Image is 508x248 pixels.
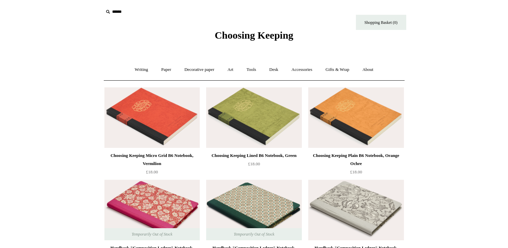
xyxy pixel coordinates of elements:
[308,180,404,240] img: Hardback "Composition Ledger" Notebook, Zodiac
[206,180,302,240] img: Hardback "Composition Ledger" Notebook, Floral Tile
[206,152,302,179] a: Choosing Keeping Lined B6 Notebook, Green £18.00
[104,152,200,179] a: Choosing Keeping Micro Grid B6 Notebook, Vermilion £18.00
[308,87,404,148] img: Choosing Keeping Plain B6 Notebook, Orange Ochre
[222,61,239,79] a: Art
[208,152,300,160] div: Choosing Keeping Lined B6 Notebook, Green
[310,152,402,168] div: Choosing Keeping Plain B6 Notebook, Orange Ochre
[356,15,406,30] a: Shopping Basket (0)
[206,87,302,148] img: Choosing Keeping Lined B6 Notebook, Green
[356,61,379,79] a: About
[227,228,281,240] span: Temporarily Out of Stock
[240,61,262,79] a: Tools
[215,35,293,40] a: Choosing Keeping
[308,180,404,240] a: Hardback "Composition Ledger" Notebook, Zodiac Hardback "Composition Ledger" Notebook, Zodiac
[319,61,355,79] a: Gifts & Wrap
[215,30,293,41] span: Choosing Keeping
[146,169,158,174] span: £18.00
[308,152,404,179] a: Choosing Keeping Plain B6 Notebook, Orange Ochre £18.00
[129,61,154,79] a: Writing
[178,61,220,79] a: Decorative paper
[155,61,177,79] a: Paper
[104,180,200,240] a: Hardback "Composition Ledger" Notebook, Post-War Floral Hardback "Composition Ledger" Notebook, P...
[308,87,404,148] a: Choosing Keeping Plain B6 Notebook, Orange Ochre Choosing Keeping Plain B6 Notebook, Orange Ochre
[104,87,200,148] img: Choosing Keeping Micro Grid B6 Notebook, Vermilion
[125,228,179,240] span: Temporarily Out of Stock
[106,152,198,168] div: Choosing Keeping Micro Grid B6 Notebook, Vermilion
[285,61,318,79] a: Accessories
[104,180,200,240] img: Hardback "Composition Ledger" Notebook, Post-War Floral
[104,87,200,148] a: Choosing Keeping Micro Grid B6 Notebook, Vermilion Choosing Keeping Micro Grid B6 Notebook, Vermi...
[206,87,302,148] a: Choosing Keeping Lined B6 Notebook, Green Choosing Keeping Lined B6 Notebook, Green
[350,169,362,174] span: £18.00
[248,161,260,166] span: £18.00
[206,180,302,240] a: Hardback "Composition Ledger" Notebook, Floral Tile Hardback "Composition Ledger" Notebook, Flora...
[263,61,284,79] a: Desk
